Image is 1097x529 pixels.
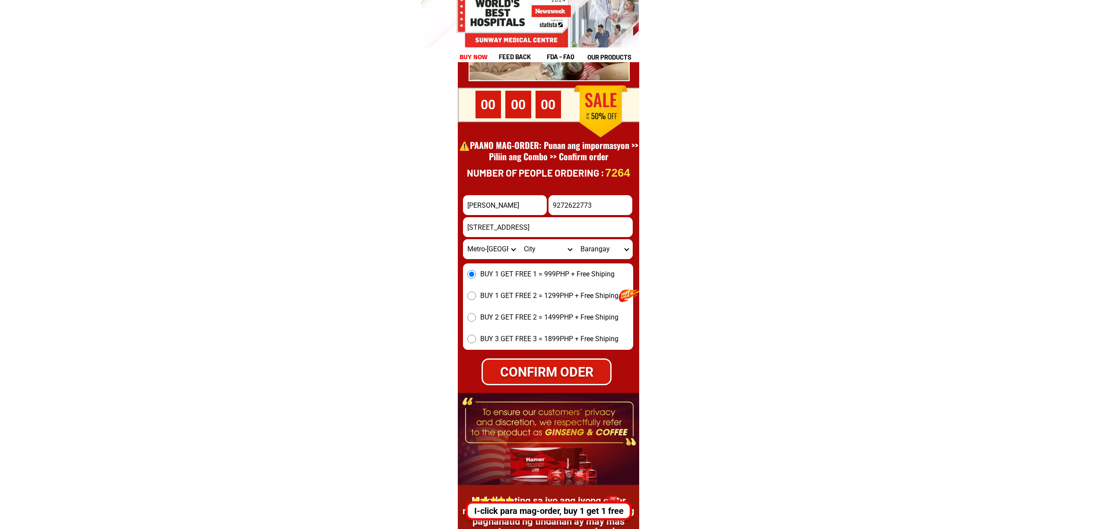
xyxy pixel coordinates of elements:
div: CONFIRM ODER [482,362,610,381]
span: BUY 1 GET FREE 1 = 999PHP + Free Shiping [480,269,615,279]
input: Input address [463,217,633,237]
select: Select province [463,239,520,259]
h1: fda - FAQ [547,52,595,62]
span: BUY 1 GET FREE 2 = 1299PHP + Free Shiping [480,291,618,301]
span: BUY 3 GET FREE 3 = 1899PHP + Free Shiping [480,334,618,344]
select: Select district [520,239,576,259]
h1: our products [587,52,638,62]
p: 7264 [606,166,630,180]
input: BUY 3 GET FREE 3 = 1899PHP + Free Shiping [467,335,476,343]
h1: buy now [460,52,488,62]
select: Select commune [576,239,633,259]
h1: ⚠️️PAANO MAG-ORDER: Punan ang impormasyon >> Piliin ang Combo >> Confirm order [459,139,638,173]
span: BUY 2 GET FREE 2 = 1499PHP + Free Shiping [480,312,618,323]
input: Input phone_number [548,195,632,215]
h1: feed back [499,52,545,62]
input: BUY 1 GET FREE 1 = 999PHP + Free Shiping [467,270,476,279]
input: Input full_name [463,195,547,215]
div: I-click para mag-order, buy 1 get 1 free [466,504,627,517]
input: BUY 2 GET FREE 2 = 1499PHP + Free Shiping [467,313,476,322]
input: BUY 1 GET FREE 2 = 1299PHP + Free Shiping [467,291,476,300]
